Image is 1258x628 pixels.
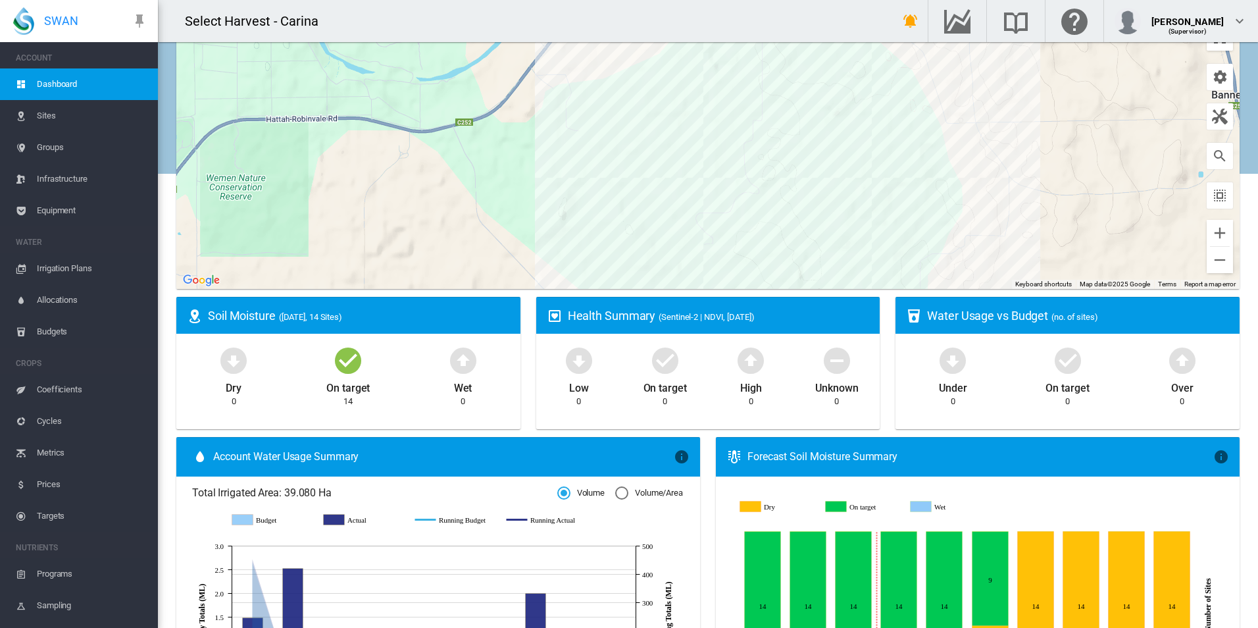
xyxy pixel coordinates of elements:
g: Running Actual [507,514,585,526]
div: 14 [343,396,353,407]
a: Open this area in Google Maps (opens a new window) [180,272,223,289]
span: Groups [37,132,147,163]
span: Metrics [37,437,147,469]
img: SWAN-Landscape-Logo-Colour-drop.png [13,7,34,35]
md-icon: icon-magnify [1212,148,1228,164]
div: 0 [663,396,667,407]
div: Forecast Soil Moisture Summary [747,450,1213,464]
g: Wet [911,501,986,513]
span: Equipment [37,195,147,226]
span: Map data ©2025 Google [1080,280,1150,288]
div: 0 [232,396,236,407]
md-icon: icon-arrow-up-bold-circle [447,344,479,376]
md-icon: icon-information [674,449,690,465]
md-icon: icon-bell-ring [903,13,918,29]
div: 0 [951,396,955,407]
tspan: 300 [642,599,653,607]
tspan: 2.5 [215,566,224,574]
button: icon-bell-ring [897,8,924,34]
md-icon: icon-heart-box-outline [547,308,563,324]
tspan: 2.0 [215,590,224,598]
div: Unknown [815,376,858,396]
span: Prices [37,469,147,500]
tspan: 1.5 [215,614,224,621]
md-icon: icon-arrow-down-bold-circle [937,344,969,376]
div: 0 [461,396,465,407]
md-icon: icon-arrow-up-bold-circle [1167,344,1198,376]
span: Account Water Usage Summary [213,450,674,464]
button: Zoom out [1207,247,1233,273]
md-icon: Go to the Data Hub [942,13,973,29]
md-icon: icon-arrow-down-bold-circle [563,344,595,376]
g: Dry [740,501,815,513]
span: Budgets [37,316,147,348]
span: WATER [16,232,147,253]
md-icon: icon-checkbox-marked-circle [1052,344,1084,376]
div: 0 [1065,396,1070,407]
md-icon: icon-checkbox-marked-circle [649,344,681,376]
md-icon: icon-pin [132,13,147,29]
div: Health Summary [568,307,870,324]
div: Soil Moisture [208,307,510,324]
circle: Running Actual Jul 3 453.44 [249,556,255,562]
span: Targets [37,500,147,532]
md-icon: icon-arrow-down-bold-circle [218,344,249,376]
g: Running Budget [415,514,493,526]
button: Zoom in [1207,220,1233,246]
span: Irrigation Plans [37,253,147,284]
md-icon: icon-map-marker-radius [187,308,203,324]
div: Low [569,376,589,396]
md-icon: icon-water [192,449,208,465]
button: Keyboard shortcuts [1015,280,1072,289]
div: Select Harvest - Carina [185,12,330,30]
div: Under [939,376,967,396]
button: icon-magnify [1207,143,1233,169]
circle: Running Budget Jul 3 443.52 [249,559,255,564]
div: Over [1171,376,1194,396]
span: Dashboard [37,68,147,100]
span: Cycles [37,406,147,437]
button: icon-select-all [1207,182,1233,209]
span: SWAN [44,13,78,29]
md-icon: icon-minus-circle [821,344,853,376]
md-icon: icon-information [1213,449,1229,465]
div: 0 [1180,396,1184,407]
md-icon: icon-select-all [1212,188,1228,203]
a: Terms [1158,280,1176,288]
span: Coefficients [37,374,147,406]
button: icon-cog [1207,64,1233,90]
div: 0 [834,396,839,407]
div: High [740,376,762,396]
g: On target Sep 07, 2025 9 [972,532,1008,626]
tspan: 400 [642,571,653,579]
md-icon: Search the knowledge base [1000,13,1032,29]
tspan: 3.0 [215,542,224,550]
md-icon: icon-checkbox-marked-circle [332,344,364,376]
span: Infrastructure [37,163,147,195]
div: Dry [226,376,241,396]
img: Google [180,272,223,289]
span: CROPS [16,353,147,374]
img: profile.jpg [1115,8,1141,34]
span: Sites [37,100,147,132]
md-icon: icon-chevron-down [1232,13,1247,29]
span: Programs [37,558,147,590]
span: Total Irrigated Area: 39.080 Ha [192,486,557,500]
md-icon: Click here for help [1059,13,1090,29]
span: (no. of sites) [1051,312,1098,322]
md-icon: icon-arrow-up-bold-circle [735,344,767,376]
span: ACCOUNT [16,47,147,68]
md-radio-button: Volume/Area [615,487,683,500]
md-icon: icon-cup-water [906,308,922,324]
div: Water Usage vs Budget [927,307,1229,324]
span: (Supervisor) [1169,28,1207,35]
span: NUTRIENTS [16,537,147,558]
div: On target [643,376,687,396]
div: On target [1045,376,1089,396]
md-radio-button: Volume [557,487,605,500]
span: Allocations [37,284,147,316]
tspan: 500 [642,542,653,550]
div: 0 [749,396,753,407]
div: Wet [454,376,472,396]
span: Sampling [37,590,147,621]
